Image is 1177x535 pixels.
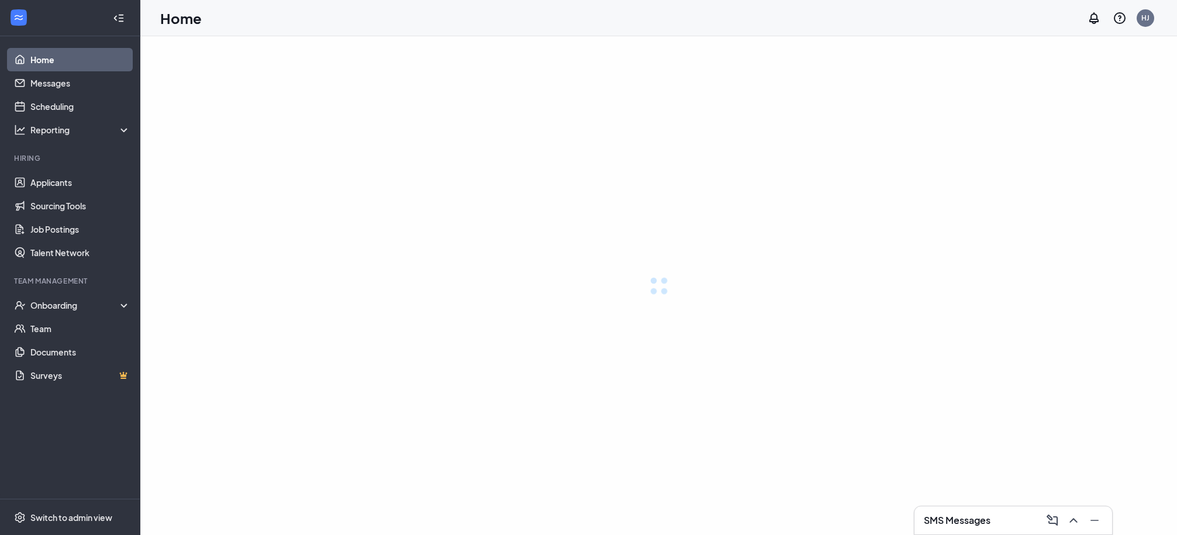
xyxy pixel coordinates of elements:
div: Reporting [30,124,131,136]
svg: UserCheck [14,299,26,311]
a: Sourcing Tools [30,194,130,218]
button: Minimize [1084,511,1103,530]
a: Team [30,317,130,340]
a: Messages [30,71,130,95]
svg: WorkstreamLogo [13,12,25,23]
h3: SMS Messages [924,514,990,527]
svg: ChevronUp [1066,513,1081,527]
svg: Collapse [113,12,125,24]
div: Onboarding [30,299,131,311]
svg: QuestionInfo [1113,11,1127,25]
button: ComposeMessage [1042,511,1061,530]
div: HJ [1141,13,1150,23]
a: SurveysCrown [30,364,130,387]
svg: Analysis [14,124,26,136]
svg: Minimize [1088,513,1102,527]
button: ChevronUp [1063,511,1082,530]
div: Switch to admin view [30,512,112,523]
h1: Home [160,8,202,28]
a: Job Postings [30,218,130,241]
svg: Notifications [1087,11,1101,25]
a: Documents [30,340,130,364]
div: Hiring [14,153,128,163]
svg: ComposeMessage [1045,513,1059,527]
a: Home [30,48,130,71]
a: Scheduling [30,95,130,118]
a: Applicants [30,171,130,194]
svg: Settings [14,512,26,523]
div: Team Management [14,276,128,286]
a: Talent Network [30,241,130,264]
